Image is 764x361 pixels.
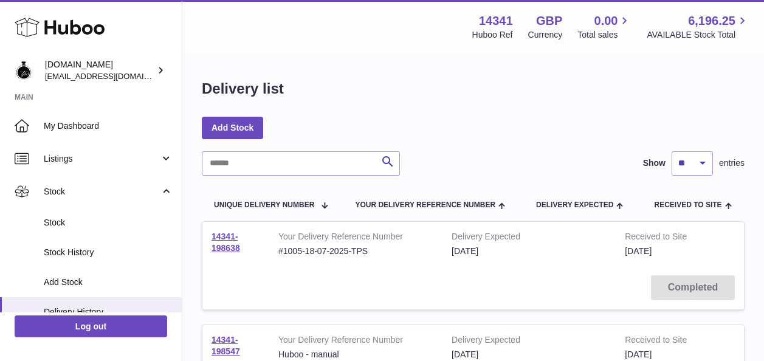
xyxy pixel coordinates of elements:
[212,232,240,253] a: 14341-198638
[625,231,704,246] strong: Received to Site
[654,201,721,209] span: Received to Site
[452,349,607,360] div: [DATE]
[44,277,173,288] span: Add Stock
[202,79,284,98] h1: Delivery list
[647,13,749,41] a: 6,196.25 AVAILABLE Stock Total
[577,29,632,41] span: Total sales
[536,201,613,209] span: Delivery Expected
[45,59,154,82] div: [DOMAIN_NAME]
[45,71,179,81] span: [EMAIL_ADDRESS][DOMAIN_NAME]
[528,29,563,41] div: Currency
[44,247,173,258] span: Stock History
[278,246,433,257] div: #1005-18-07-2025-TPS
[278,334,433,349] strong: Your Delivery Reference Number
[15,61,33,80] img: internalAdmin-14341@internal.huboo.com
[15,315,167,337] a: Log out
[214,201,314,209] span: Unique Delivery Number
[536,13,562,29] strong: GBP
[212,335,240,356] a: 14341-198547
[44,217,173,229] span: Stock
[647,29,749,41] span: AVAILABLE Stock Total
[479,13,513,29] strong: 14341
[44,186,160,198] span: Stock
[44,120,173,132] span: My Dashboard
[688,13,735,29] span: 6,196.25
[625,246,652,256] span: [DATE]
[472,29,513,41] div: Huboo Ref
[355,201,495,209] span: Your Delivery Reference Number
[278,231,433,246] strong: Your Delivery Reference Number
[577,13,632,41] a: 0.00 Total sales
[452,231,607,246] strong: Delivery Expected
[625,334,704,349] strong: Received to Site
[643,157,666,169] label: Show
[278,349,433,360] div: Huboo - manual
[452,334,607,349] strong: Delivery Expected
[719,157,745,169] span: entries
[44,306,173,318] span: Delivery History
[625,349,652,359] span: [DATE]
[202,117,263,139] a: Add Stock
[452,246,607,257] div: [DATE]
[594,13,618,29] span: 0.00
[44,153,160,165] span: Listings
